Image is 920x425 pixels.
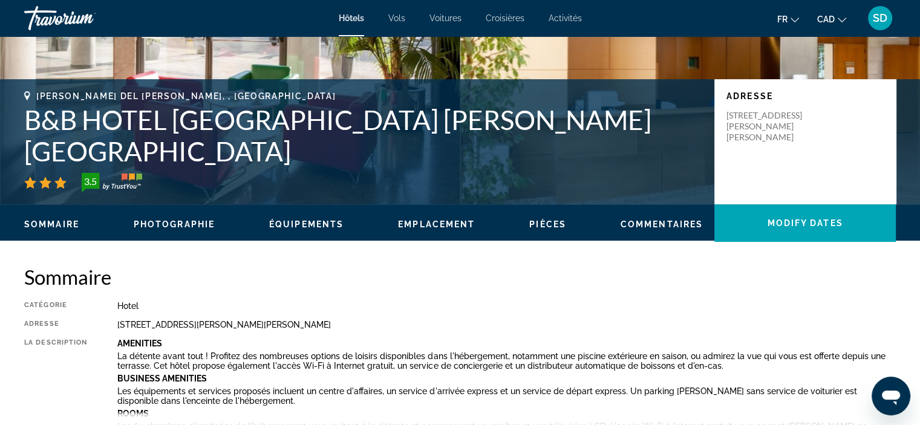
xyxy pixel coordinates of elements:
[817,15,835,24] span: CAD
[388,13,405,23] a: Vols
[621,219,703,229] span: Commentaires
[269,219,344,229] span: Équipements
[549,13,582,23] a: Activités
[117,374,207,383] b: Business Amenities
[529,219,566,230] button: Pièces
[269,219,344,230] button: Équipements
[134,219,215,230] button: Photographie
[78,174,102,189] div: 3.5
[873,12,887,24] span: SD
[24,219,79,229] span: Sommaire
[767,218,843,228] span: Modify Dates
[24,301,87,311] div: Catégorie
[398,219,475,229] span: Emplacement
[117,409,149,418] b: Rooms
[872,377,910,415] iframe: Button to launch messaging window
[117,386,896,406] p: Les équipements et services proposés incluent un centre d'affaires, un service d'arrivée express ...
[24,265,896,289] h2: Sommaire
[398,219,475,230] button: Emplacement
[117,339,162,348] b: Amenities
[817,10,846,28] button: Change currency
[714,204,896,242] button: Modify Dates
[117,301,896,311] div: Hotel
[24,219,79,230] button: Sommaire
[24,2,145,34] a: Travorium
[82,173,142,192] img: TrustYou guest rating badge
[486,13,524,23] a: Croisières
[621,219,703,230] button: Commentaires
[24,320,87,329] div: Adresse
[36,91,336,101] span: [PERSON_NAME] Del [PERSON_NAME], , [GEOGRAPHIC_DATA]
[777,10,799,28] button: Change language
[429,13,462,23] a: Voitures
[339,13,364,23] a: Hôtels
[117,320,896,329] div: [STREET_ADDRESS][PERSON_NAME][PERSON_NAME]
[726,110,823,143] p: [STREET_ADDRESS][PERSON_NAME][PERSON_NAME]
[777,15,788,24] span: fr
[864,5,896,31] button: User Menu
[726,91,884,101] p: Adresse
[117,351,896,371] p: La détente avant tout ! Profitez des nombreuses options de loisirs disponibles dans l'hébergement...
[134,219,215,229] span: Photographie
[24,104,702,167] h1: B&B HOTEL [GEOGRAPHIC_DATA] [PERSON_NAME] [GEOGRAPHIC_DATA]
[529,219,566,229] span: Pièces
